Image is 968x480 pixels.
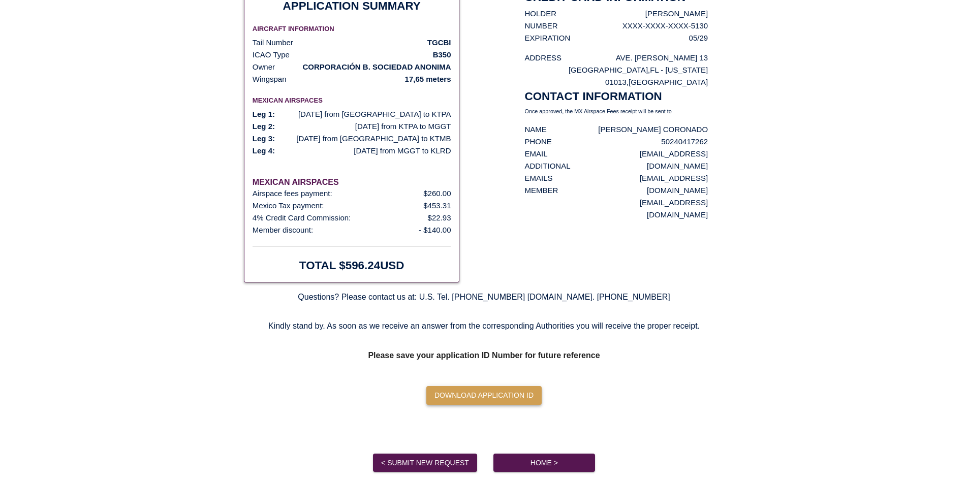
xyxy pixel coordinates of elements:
p: Airspace fees payment: [253,187,332,200]
h6: MEXICAN AIRSPACES [253,95,451,106]
p: 50240417262 [592,136,708,148]
p: [PERSON_NAME] [622,8,708,20]
p: ADDITIONAL EMAILS [524,160,592,184]
p: Once approved, the MX Airspace Fees receipt will be sent to [524,107,708,116]
p: 4% Credit Card Commission: [253,212,351,224]
h6: MEXICAN AIRSPACES [253,177,451,187]
p: 01013 , [GEOGRAPHIC_DATA] [569,76,708,88]
h2: CONTACT INFORMATION [524,88,708,104]
p: TGCBI [427,37,451,49]
span: Leg 3: [253,133,275,145]
p: [DATE] from MGGT to KLRD [253,145,451,157]
h2: TOTAL $ 596.24 USD [299,258,404,273]
p: CORPORACIÓN B. SOCIEDAD ANONIMA [303,61,451,73]
p: [PERSON_NAME] CORONADO [592,123,708,136]
p: [EMAIL_ADDRESS][DOMAIN_NAME] [592,197,708,221]
p: Member discount: [253,224,313,236]
p: ICAO Type [253,49,290,61]
span: Leg 4: [253,145,275,157]
p: [EMAIL_ADDRESS][DOMAIN_NAME] [592,172,708,197]
p: $ 453.31 [423,200,451,212]
p: Owner [253,61,275,73]
p: [GEOGRAPHIC_DATA] , FL - [US_STATE] [569,64,708,76]
strong: Please save your application ID Number for future reference [368,351,600,360]
p: Tail Number [253,37,293,49]
p: NUMBER [524,20,570,32]
p: HOLDER [524,8,570,20]
p: $ 22.93 [428,212,451,224]
button: < Submit new request [373,454,477,472]
p: 17,65 meters [405,73,451,85]
p: [DATE] from KTPA to MGGT [253,120,451,133]
p: Kindly stand by. As soon as we receive an answer from the corresponding Authorities you will rece... [260,311,708,341]
p: [DATE] from [GEOGRAPHIC_DATA] to KTPA [253,108,451,120]
button: Home > [493,454,595,472]
p: Wingspan [253,73,287,85]
p: EXPIRATION [524,32,570,44]
p: Questions? Please contact us at: U.S. Tel. [PHONE_NUMBER] [DOMAIN_NAME]. [PHONE_NUMBER] [290,282,678,312]
span: Leg 1: [253,108,275,120]
button: Download Application ID [426,386,542,405]
p: - $ 140.00 [419,224,451,236]
p: MEMBER [524,184,592,197]
p: NAME [524,123,592,136]
p: PHONE [524,136,592,148]
p: AVE. [PERSON_NAME] 13 [569,52,708,64]
p: Mexico Tax payment: [253,200,324,212]
p: EMAIL [524,148,592,160]
p: [DATE] from [GEOGRAPHIC_DATA] to KTMB [253,133,451,145]
p: [EMAIL_ADDRESS][DOMAIN_NAME] [592,148,708,172]
span: Leg 2: [253,120,275,133]
p: 05/29 [622,32,708,44]
p: ADDRESS [524,52,561,64]
p: B350 [433,49,451,61]
p: XXXX-XXXX-XXXX-5130 [622,20,708,32]
p: $ 260.00 [423,187,451,200]
h6: AIRCRAFT INFORMATION [253,24,451,34]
